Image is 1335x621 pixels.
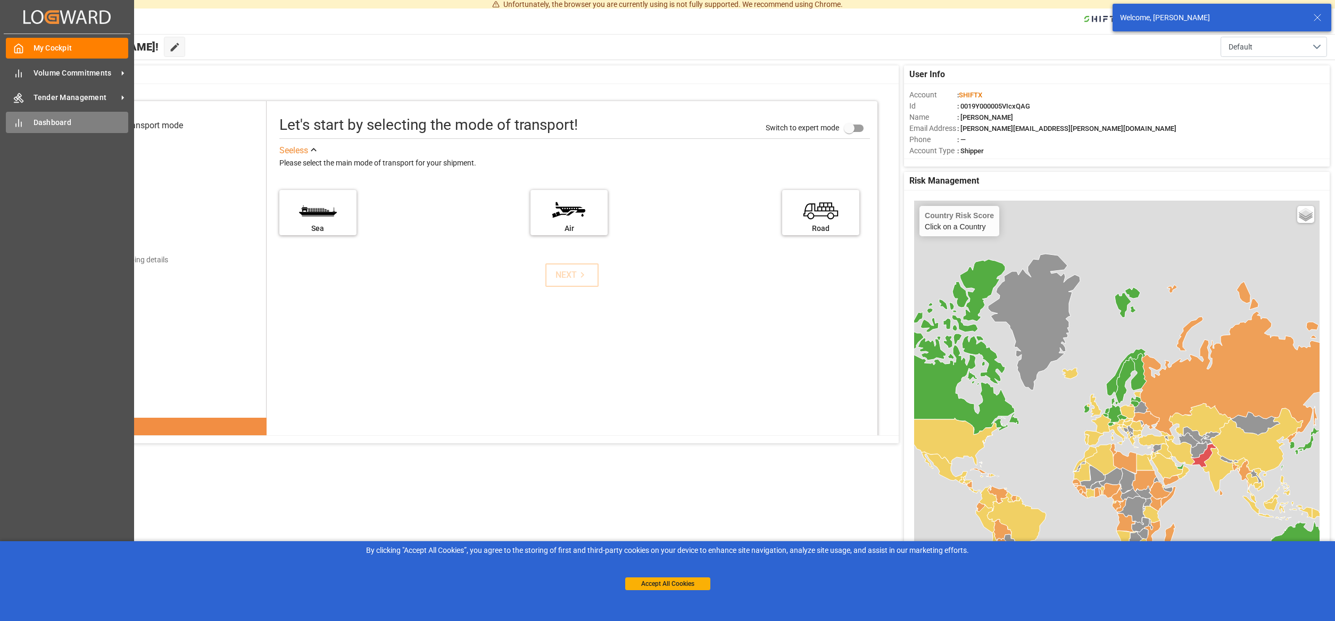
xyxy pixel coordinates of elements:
[1297,206,1314,223] a: Layers
[957,102,1030,110] span: : 0019Y000005VIcxQAG
[102,254,168,266] div: Add shipping details
[959,91,982,99] span: SHIFTX
[6,38,128,59] a: My Cockpit
[555,269,588,281] div: NEXT
[1221,37,1327,57] button: open menu
[1229,42,1253,53] span: Default
[909,175,979,187] span: Risk Management
[7,545,1328,556] div: By clicking "Accept All Cookies”, you agree to the storing of first and third-party cookies on yo...
[34,68,118,79] span: Volume Commitments
[545,263,599,287] button: NEXT
[957,113,1013,121] span: : [PERSON_NAME]
[787,223,854,234] div: Road
[925,211,994,220] h4: Country Risk Score
[909,123,957,134] span: Email Address
[925,211,994,231] div: Click on a Country
[909,134,957,145] span: Phone
[6,112,128,133] a: Dashboard
[909,89,957,101] span: Account
[766,123,839,131] span: Switch to expert mode
[285,223,351,234] div: Sea
[101,119,183,132] div: Select transport mode
[957,147,984,155] span: : Shipper
[279,157,870,170] div: Please select the main mode of transport for your shipment.
[34,43,129,54] span: My Cockpit
[957,125,1176,133] span: : [PERSON_NAME][EMAIL_ADDRESS][PERSON_NAME][DOMAIN_NAME]
[909,145,957,156] span: Account Type
[34,92,118,103] span: Tender Management
[957,136,966,144] span: : —
[279,144,308,157] div: See less
[909,101,957,112] span: Id
[536,223,602,234] div: Air
[909,68,945,81] span: User Info
[1083,8,1137,27] img: Bildschirmfoto%202024-11-13%20um%2009.31.44.png_1731487080.png
[34,117,129,128] span: Dashboard
[625,577,710,590] button: Accept All Cookies
[957,91,982,99] span: :
[909,112,957,123] span: Name
[1120,12,1303,23] div: Welcome, [PERSON_NAME]
[279,114,578,136] div: Let's start by selecting the mode of transport!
